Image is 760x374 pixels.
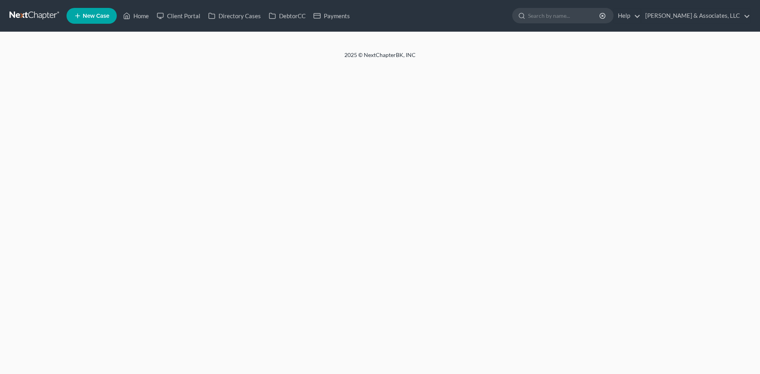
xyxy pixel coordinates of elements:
span: New Case [83,13,109,19]
a: Client Portal [153,9,204,23]
a: Help [614,9,640,23]
a: DebtorCC [265,9,310,23]
a: Home [119,9,153,23]
a: Payments [310,9,354,23]
input: Search by name... [528,8,600,23]
div: 2025 © NextChapterBK, INC [154,51,606,65]
a: Directory Cases [204,9,265,23]
a: [PERSON_NAME] & Associates, LLC [641,9,750,23]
